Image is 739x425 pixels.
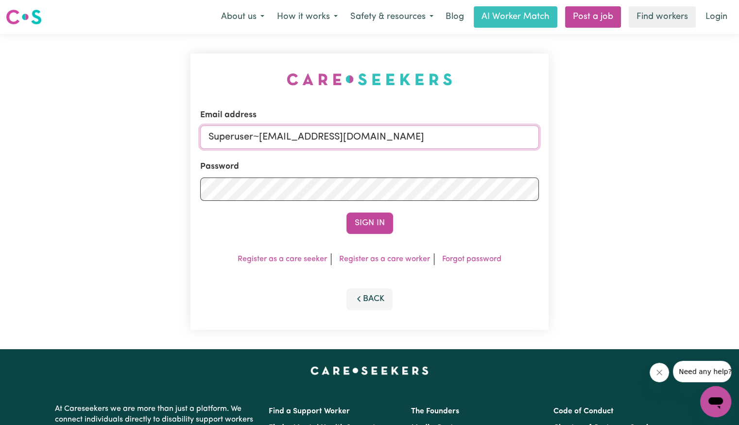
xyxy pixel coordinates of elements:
a: AI Worker Match [474,6,557,28]
a: Blog [440,6,470,28]
a: Find a Support Worker [269,407,350,415]
a: Login [700,6,733,28]
label: Email address [200,109,257,122]
button: Sign In [346,212,393,234]
button: How it works [271,7,344,27]
a: Code of Conduct [553,407,614,415]
iframe: Button to launch messaging window [700,386,731,417]
span: Need any help? [6,7,59,15]
iframe: Close message [650,363,669,382]
a: Register as a care worker [339,255,430,263]
input: Email address [200,125,539,149]
a: The Founders [411,407,459,415]
a: Find workers [629,6,696,28]
a: Careseekers logo [6,6,42,28]
a: Register as a care seeker [238,255,327,263]
a: Careseekers home page [310,367,429,374]
label: Password [200,160,239,173]
button: Back [346,288,393,310]
iframe: Message from company [673,361,731,382]
button: About us [215,7,271,27]
button: Safety & resources [344,7,440,27]
img: Careseekers logo [6,8,42,26]
a: Post a job [565,6,621,28]
a: Forgot password [442,255,501,263]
